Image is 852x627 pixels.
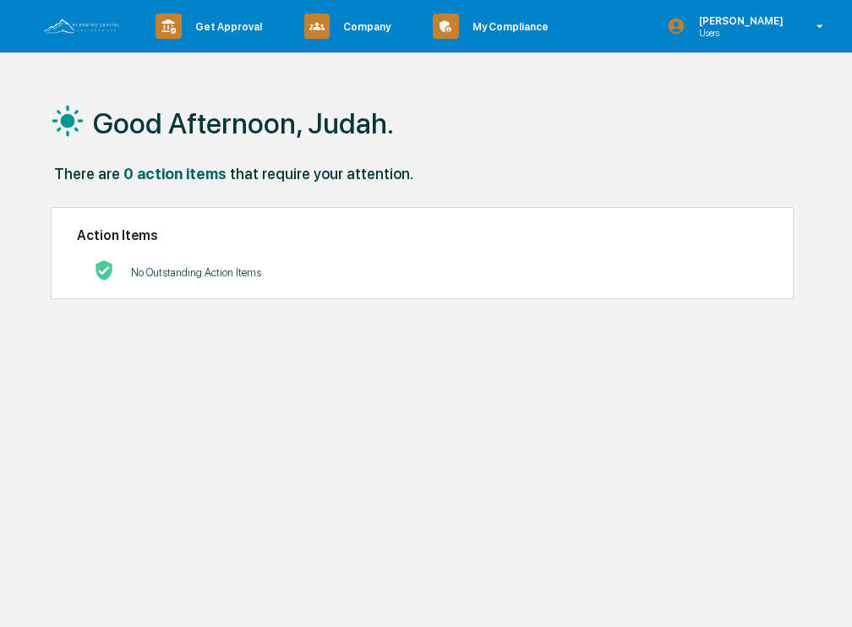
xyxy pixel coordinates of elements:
div: 0 action items [123,165,227,183]
p: Company [330,20,399,33]
div: that require your attention. [230,165,413,183]
p: Get Approval [182,20,270,33]
p: [PERSON_NAME] [685,14,792,27]
p: Users [685,27,792,39]
h1: Good Afternoon, Judah. [93,106,394,140]
p: No Outstanding Action Items [131,266,261,279]
div: There are [54,165,120,183]
img: No Actions logo [94,260,114,281]
h2: Action Items [77,227,767,243]
p: My Compliance [459,20,557,33]
img: logo [41,17,122,35]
